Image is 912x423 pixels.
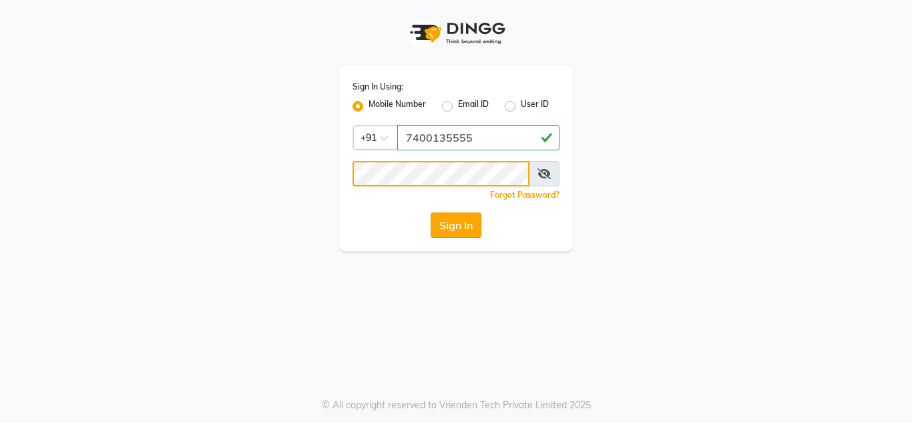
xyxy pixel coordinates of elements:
label: Email ID [458,98,489,114]
input: Username [353,161,529,186]
a: Forgot Password? [490,190,559,200]
label: Sign In Using: [353,81,403,93]
img: logo1.svg [403,13,509,53]
label: User ID [521,98,549,114]
input: Username [397,125,559,150]
button: Sign In [431,213,481,238]
label: Mobile Number [369,98,426,114]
